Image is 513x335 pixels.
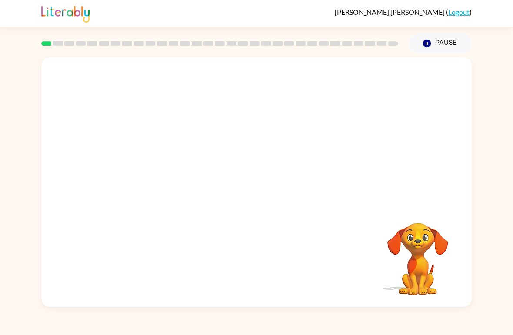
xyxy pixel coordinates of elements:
span: [PERSON_NAME] [PERSON_NAME] [335,8,446,16]
a: Logout [448,8,470,16]
button: Pause [409,33,472,53]
div: ( ) [335,8,472,16]
img: Literably [41,3,90,23]
video: Your browser must support playing .mp4 files to use Literably. Please try using another browser. [374,209,461,296]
